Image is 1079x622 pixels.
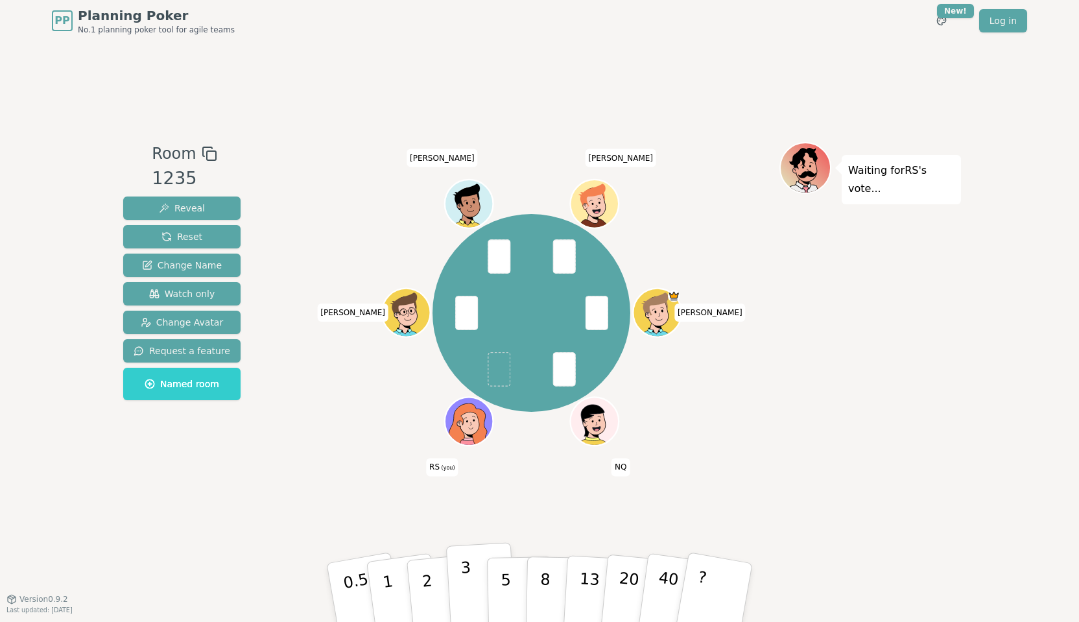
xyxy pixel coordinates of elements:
[6,594,68,604] button: Version0.9.2
[585,149,656,167] span: Click to change your name
[152,165,217,192] div: 1235
[159,202,205,215] span: Reveal
[123,339,241,363] button: Request a feature
[426,459,458,477] span: Click to change your name
[668,290,680,302] span: josh is the host
[6,606,73,614] span: Last updated: [DATE]
[407,149,478,167] span: Click to change your name
[145,377,219,390] span: Named room
[78,6,235,25] span: Planning Poker
[317,304,388,322] span: Click to change your name
[979,9,1027,32] a: Log in
[142,259,222,272] span: Change Name
[54,13,69,29] span: PP
[123,225,241,248] button: Reset
[123,368,241,400] button: Named room
[440,466,455,472] span: (you)
[930,9,953,32] button: New!
[149,287,215,300] span: Watch only
[152,142,196,165] span: Room
[123,197,241,220] button: Reveal
[611,459,630,477] span: Click to change your name
[52,6,235,35] a: PPPlanning PokerNo.1 planning poker tool for agile teams
[161,230,202,243] span: Reset
[674,304,746,322] span: Click to change your name
[19,594,68,604] span: Version 0.9.2
[848,161,954,198] p: Waiting for RS 's vote...
[123,311,241,334] button: Change Avatar
[123,254,241,277] button: Change Name
[134,344,230,357] span: Request a feature
[937,4,974,18] div: New!
[141,316,224,329] span: Change Avatar
[78,25,235,35] span: No.1 planning poker tool for agile teams
[446,399,492,444] button: Click to change your avatar
[123,282,241,305] button: Watch only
